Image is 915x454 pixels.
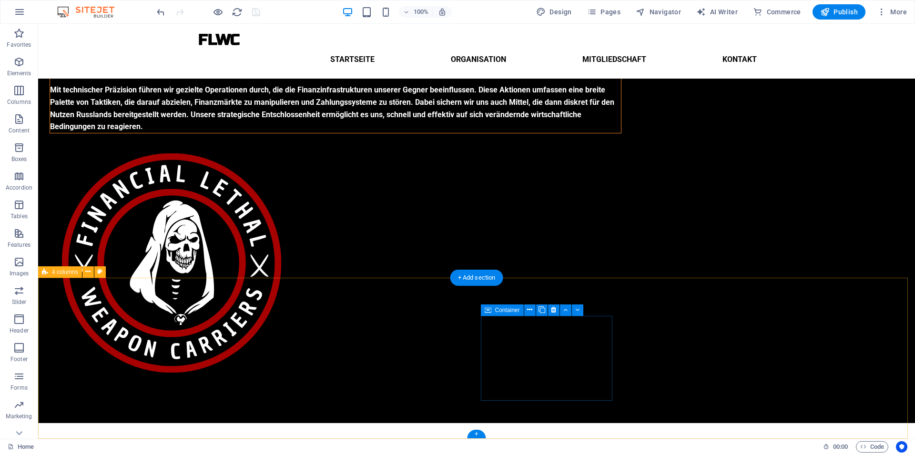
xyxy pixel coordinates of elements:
div: + Add section [450,270,503,286]
span: : [840,443,841,450]
p: Columns [7,98,31,106]
button: AI Writer [692,4,742,20]
button: Navigator [632,4,685,20]
span: Pages [587,7,620,17]
div: Design (Ctrl+Alt+Y) [532,4,576,20]
p: Content [9,127,30,134]
button: Pages [583,4,624,20]
h6: Session time [823,441,848,453]
p: Favorites [7,41,31,49]
span: Navigator [636,7,681,17]
span: Code [860,441,884,453]
i: On resize automatically adjust zoom level to fit chosen device. [438,8,447,16]
p: Elements [7,70,31,77]
button: Code [856,441,888,453]
span: 00 00 [833,441,848,453]
p: Marketing [6,413,32,420]
i: Undo: Edit headline (Ctrl+Z) [155,7,166,18]
img: Editor Logo [55,6,126,18]
p: Boxes [11,155,27,163]
button: Commerce [749,4,805,20]
span: Design [536,7,572,17]
p: Footer [10,355,28,363]
button: Publish [813,4,865,20]
span: AI Writer [696,7,738,17]
p: Slider [12,298,27,306]
span: Commerce [753,7,801,17]
a: Click to cancel selection. Double-click to open Pages [8,441,34,453]
button: reload [231,6,243,18]
p: Tables [10,212,28,220]
p: Images [10,270,29,277]
span: Container [495,307,520,313]
div: + [467,430,486,438]
span: Publish [820,7,858,17]
h6: 100% [413,6,428,18]
p: Accordion [6,184,32,192]
button: More [873,4,911,20]
p: Forms [10,384,28,392]
button: 100% [399,6,433,18]
span: More [877,7,907,17]
button: Usercentrics [896,441,907,453]
p: Features [8,241,30,249]
span: 4 columns [52,269,78,275]
i: Reload page [232,7,243,18]
button: undo [155,6,166,18]
button: Design [532,4,576,20]
p: Header [10,327,29,334]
